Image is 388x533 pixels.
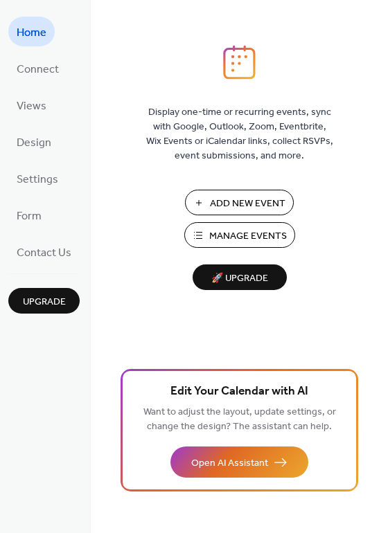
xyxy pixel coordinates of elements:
[223,45,255,80] img: logo_icon.svg
[209,229,287,244] span: Manage Events
[8,288,80,314] button: Upgrade
[8,17,55,46] a: Home
[17,59,59,80] span: Connect
[191,456,268,471] span: Open AI Assistant
[17,132,51,154] span: Design
[210,197,285,211] span: Add New Event
[146,105,333,163] span: Display one-time or recurring events, sync with Google, Outlook, Zoom, Eventbrite, Wix Events or ...
[143,403,336,436] span: Want to adjust the layout, update settings, or change the design? The assistant can help.
[201,269,279,288] span: 🚀 Upgrade
[17,22,46,44] span: Home
[8,53,67,83] a: Connect
[17,169,58,190] span: Settings
[8,90,55,120] a: Views
[17,206,42,227] span: Form
[17,242,71,264] span: Contact Us
[185,190,294,215] button: Add New Event
[17,96,46,117] span: Views
[170,382,308,401] span: Edit Your Calendar with AI
[170,446,308,478] button: Open AI Assistant
[8,163,67,193] a: Settings
[8,200,50,230] a: Form
[8,127,60,156] a: Design
[193,264,287,290] button: 🚀 Upgrade
[184,222,295,248] button: Manage Events
[8,237,80,266] a: Contact Us
[23,295,66,309] span: Upgrade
